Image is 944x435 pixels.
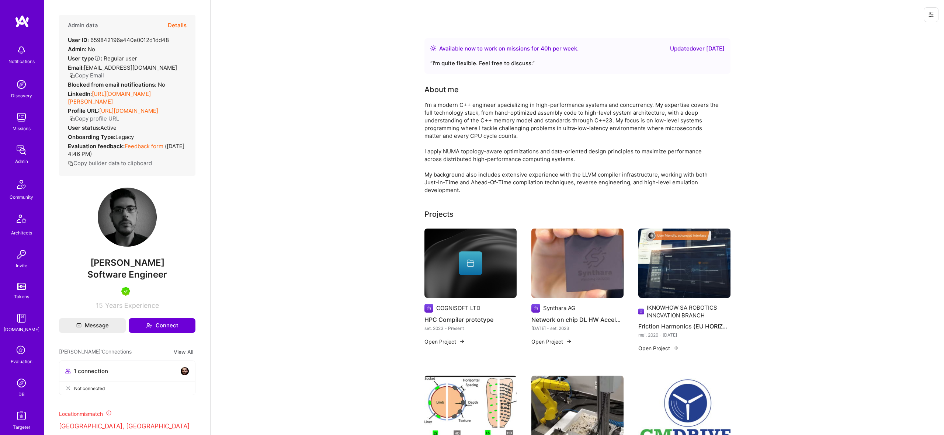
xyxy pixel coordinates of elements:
[74,367,108,375] span: 1 connection
[15,157,28,165] div: Admin
[96,302,103,309] span: 15
[68,142,187,158] div: ( [DATE] 4:46 PM )
[531,315,624,324] h4: Network on chip DL HW Accelerator
[168,15,187,36] button: Details
[59,318,126,333] button: Message
[68,55,137,62] div: Regular user
[673,345,679,351] img: arrow-right
[531,304,540,313] img: Company logo
[14,43,29,58] img: bell
[459,338,465,344] img: arrow-right
[68,81,165,88] div: No
[68,64,84,71] strong: Email:
[125,143,163,150] a: Feedback form
[424,209,454,220] div: Projects
[638,321,730,331] h4: Friction Harmonics (EU HORIZON 2020)
[14,110,29,125] img: teamwork
[439,44,579,53] div: Available now to work on missions for h per week .
[13,211,30,229] img: Architects
[424,324,517,332] div: set. 2023 - Present
[16,262,27,269] div: Invite
[68,36,89,43] strong: User ID:
[436,304,480,312] div: COGNISOFT LTD
[87,269,167,280] span: Software Engineer
[638,229,730,298] img: Friction Harmonics (EU HORIZON 2020)
[121,287,130,296] img: A.Teamer in Residence
[424,315,517,324] h4: HPC Compiler prototype
[74,384,105,392] span: Not connected
[638,344,679,352] button: Open Project
[68,124,100,131] strong: User status:
[424,101,719,194] div: I'm a modern C++ engineer specializing in high-performance systems and concurrency. My expertise ...
[647,304,730,319] div: IKNOWHOW SA ROBOTICS INNOVATION BRANCH
[115,133,134,140] span: legacy
[68,46,86,53] strong: Admin:
[14,408,29,423] img: Skill Targeter
[424,338,465,345] button: Open Project
[15,15,29,28] img: logo
[65,368,71,374] i: icon Collaborator
[11,358,32,365] div: Evaluation
[59,348,132,356] span: [PERSON_NAME]' Connections
[531,338,572,345] button: Open Project
[59,361,195,395] button: 1 connectionavatarNot connected
[94,55,101,62] i: Help
[68,36,169,44] div: 659842196a440e0012d1dd48
[543,304,575,312] div: Synthara AG
[76,323,81,328] i: icon Mail
[65,385,71,391] i: icon CloseGray
[84,64,177,71] span: [EMAIL_ADDRESS][DOMAIN_NAME]
[424,84,459,95] div: About me
[14,293,29,300] div: Tokens
[68,159,152,167] button: Copy builder data to clipboard
[129,318,195,333] button: Connect
[531,324,624,332] div: [DATE] - set. 2023
[68,81,158,88] strong: Blocked from email notifications:
[13,125,31,132] div: Missions
[59,422,195,431] p: [GEOGRAPHIC_DATA], [GEOGRAPHIC_DATA]
[541,45,548,52] span: 40
[14,247,29,262] img: Invite
[14,311,29,326] img: guide book
[98,188,157,247] img: User Avatar
[68,107,99,114] strong: Profile URL:
[100,124,117,131] span: Active
[59,257,195,268] span: [PERSON_NAME]
[68,55,102,62] strong: User type :
[17,283,26,290] img: tokens
[68,45,95,53] div: No
[638,331,730,339] div: mai. 2020 - [DATE]
[69,115,119,122] button: Copy profile URL
[14,143,29,157] img: admin teamwork
[10,193,33,201] div: Community
[13,175,30,193] img: Community
[8,58,35,65] div: Notifications
[68,90,92,97] strong: LinkedIn:
[171,348,195,356] button: View All
[68,161,73,166] i: icon Copy
[180,367,189,376] img: avatar
[68,90,151,105] a: [URL][DOMAIN_NAME][PERSON_NAME]
[68,143,125,150] strong: Evaluation feedback:
[430,45,436,51] img: Availability
[68,22,98,29] h4: Admin data
[11,92,32,100] div: Discovery
[638,307,644,316] img: Company logo
[566,338,572,344] img: arrow-right
[13,423,30,431] div: Targeter
[68,133,115,140] strong: Onboarding Type:
[14,77,29,92] img: discovery
[69,116,75,122] i: icon Copy
[99,107,158,114] a: [URL][DOMAIN_NAME]
[14,376,29,390] img: Admin Search
[146,322,152,329] i: icon Connect
[430,59,725,68] div: “ I'm quite flexible. Feel free to discuss. ”
[14,344,28,358] i: icon SelectionTeam
[69,72,104,79] button: Copy Email
[18,390,25,398] div: DB
[670,44,725,53] div: Updated over [DATE]
[59,410,195,418] div: Location mismatch
[4,326,39,333] div: [DOMAIN_NAME]
[424,229,517,298] img: cover
[424,304,433,313] img: Company logo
